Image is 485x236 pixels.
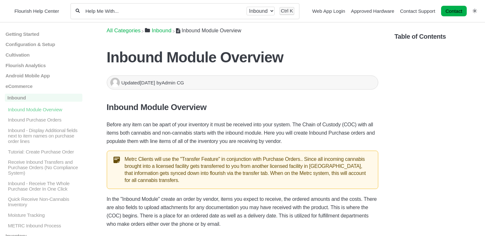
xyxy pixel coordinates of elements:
[107,195,379,228] p: In the "Inbound Module" create an order by vendor, items you expect to receive, the ordered amoun...
[439,7,468,16] li: Contact desktop
[107,102,379,112] h3: Inbound Module Overview
[394,33,480,40] h5: Table of Contents
[14,8,59,14] span: Flourish Help Center
[107,28,141,34] span: All Categories
[5,181,82,192] a: Inbound - Receive The Whole Purchase Order In One Click
[5,117,82,122] a: Inbound Purchase Orders
[281,8,288,13] kbd: Ctrl
[121,80,156,85] span: Updated
[8,7,11,15] img: Flourish Help Center Logo
[140,80,155,85] time: [DATE]
[7,107,83,112] p: Inbound Module Overview
[7,117,83,122] p: Inbound Purchase Orders
[107,28,141,34] a: Breadcrumb link to All Categories
[5,83,82,89] a: eCommerce
[5,94,82,102] a: Inbound
[7,181,83,192] p: Inbound - Receive The Whole Purchase Order In One Click
[5,159,82,176] a: Receive Inbound Transfers and Purchase Orders (No Compliance System)
[156,80,184,85] span: by
[5,73,82,78] a: Android Mobile App
[5,31,82,37] a: Getting Started
[162,80,184,85] span: Admin CG
[7,223,83,228] p: METRC Inbound Process
[152,28,171,34] span: ​Inbound
[7,212,83,218] p: Moisture Tracking
[5,62,82,68] a: Flourish Analytics
[182,28,241,33] span: Inbound Module Overview
[145,28,171,34] a: Inbound
[5,212,82,218] a: Moisture Tracking
[472,8,477,13] a: Switch dark mode setting
[5,107,82,112] a: Inbound Module Overview
[85,8,241,14] input: Help Me With...
[441,6,467,16] a: Contact
[8,7,59,15] a: Flourish Help Center
[110,78,120,87] img: Admin CG
[5,223,82,228] a: METRC Inbound Process
[5,149,82,154] a: Tutorial: Create Purchase Order
[107,49,379,66] h1: Inbound Module Overview
[5,52,82,58] a: Cultivation
[5,196,82,207] a: Quick Receive Non-Cannabis Inventory
[7,159,83,176] p: Receive Inbound Transfers and Purchase Orders (No Compliance System)
[5,42,82,47] a: Configuration & Setup
[351,8,394,14] a: Approved Hardware navigation item
[312,8,345,14] a: Web App Login navigation item
[5,128,82,144] a: Inbound - Display Additional fields next to item names on purchase order lines
[7,128,83,144] p: Inbound - Display Additional fields next to item names on purchase order lines
[400,8,435,14] a: Contact Support navigation item
[107,121,379,146] p: Before any item can be apart of your inventory it must be received into your system. The Chain of...
[7,149,83,154] p: Tutorial: Create Purchase Order
[7,196,83,207] p: Quick Receive Non-Cannabis Inventory
[107,151,379,189] div: Metrc Clients will use the "Transfer Feature" in conjunction with Purchase Orders.. Since all inc...
[290,8,293,13] kbd: K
